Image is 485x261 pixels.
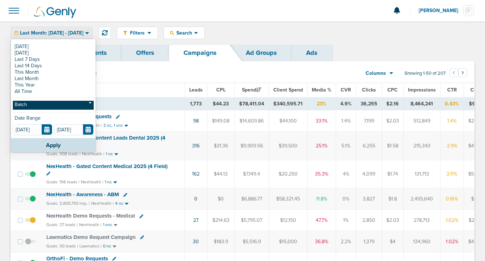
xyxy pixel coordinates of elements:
[440,188,464,210] td: 0.16%
[46,222,78,228] small: Goals: 27 leads |
[79,244,102,249] small: Lawmatics |
[356,160,382,188] td: 4,099
[382,160,403,188] td: $1.74
[192,143,200,149] a: 316
[336,97,356,110] td: 4.9%
[440,210,464,231] td: 1.02%
[46,151,81,157] small: Goals: 308 leads |
[336,231,356,252] td: 2.2%
[458,68,467,77] button: Go to next page
[207,160,234,188] td: $44.13
[403,231,440,252] td: 134,960
[234,231,269,252] td: $5,516.9
[356,97,382,110] td: 36,255
[403,160,440,188] td: 131,713
[356,132,382,160] td: 6,255
[403,97,440,110] td: 8,464,241
[336,160,356,188] td: 4%
[193,217,198,223] a: 27
[356,188,382,210] td: 3,827
[403,210,440,231] td: 278,713
[387,87,398,93] span: CPC
[307,210,336,231] td: 47.7%
[440,97,464,110] td: 0.43%
[336,110,356,132] td: 1.4%
[403,132,440,160] td: 215,343
[307,231,336,252] td: 36.8%
[336,188,356,210] td: 0%
[404,71,446,77] span: Showing 1-50 of 207
[336,210,356,231] td: 1%
[105,179,112,185] small: 1 nc
[103,222,112,228] small: 1 snc
[13,88,94,95] a: All Time
[382,132,403,160] td: $1.58
[234,110,269,132] td: $14,609.86
[291,45,332,61] a: Ads
[79,222,102,227] small: NexHealth |
[207,210,234,231] td: $214.63
[185,97,207,110] td: 1,773
[91,201,114,206] small: NexHealth |
[46,135,165,148] span: NexHealth - Gated Content Leads Dental 2025 (4 Field)
[356,210,382,231] td: 2,850
[403,110,440,132] td: 512,849
[440,231,464,252] td: 1.02%
[234,132,269,160] td: $9,909.56
[13,56,94,63] a: Last 7 Days
[273,87,303,93] span: Client Spend
[216,87,226,93] span: CPL
[194,196,197,202] a: 0
[11,138,96,152] button: Apply
[20,31,83,36] span: Last Month: [DATE] - [DATE]
[440,110,464,132] td: 1.4%
[307,132,336,160] td: 25.1%
[207,188,234,210] td: $0
[82,151,104,156] small: NexHealth |
[408,87,436,93] span: Impressions
[447,87,457,93] span: CTR
[169,45,231,61] a: Campaigns
[13,69,94,75] a: This Month
[234,188,269,210] td: $6,886.77
[103,244,111,249] small: 0 nc
[46,163,167,169] span: NexHealth - Gated Content Medical 2025 (4 Field)
[207,132,234,160] td: $31.36
[34,7,76,18] img: Genly
[382,110,403,132] td: $2.03
[174,30,194,36] span: Search
[356,110,382,132] td: 7,199
[419,8,463,13] span: [PERSON_NAME]
[382,210,403,231] td: $2.03
[13,63,94,69] a: Last 14 Days
[46,201,90,206] small: Goals: 2,805,750 imp. |
[269,188,307,210] td: $58,321.45
[231,45,291,61] a: Ad Groups
[440,132,464,160] td: 2.9%
[46,244,78,249] small: Goals: 30 leads |
[13,43,94,50] a: [DATE]
[127,30,148,36] span: Filters
[356,231,382,252] td: 1,379
[307,110,336,132] td: 33.1%
[307,97,336,110] td: 23%
[207,110,234,132] td: $149.08
[42,97,185,110] td: TOTALS ( )
[192,171,200,177] a: 162
[13,50,94,56] a: [DATE]
[382,231,403,252] td: $4
[362,87,376,93] span: Clicks
[269,132,307,160] td: $39,500
[115,201,123,206] small: 4 nc
[122,45,169,61] a: Offers
[11,45,72,61] a: Dashboard
[307,160,336,188] td: 35.3%
[269,210,307,231] td: $12,150
[46,234,136,240] span: Lawmatics Demo Request Campaign
[13,101,94,110] a: Batch
[440,160,464,188] td: 3.11%
[307,188,336,210] td: 11.8%
[207,231,234,252] td: $183.9
[189,87,203,93] span: Leads
[341,87,351,93] span: CVR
